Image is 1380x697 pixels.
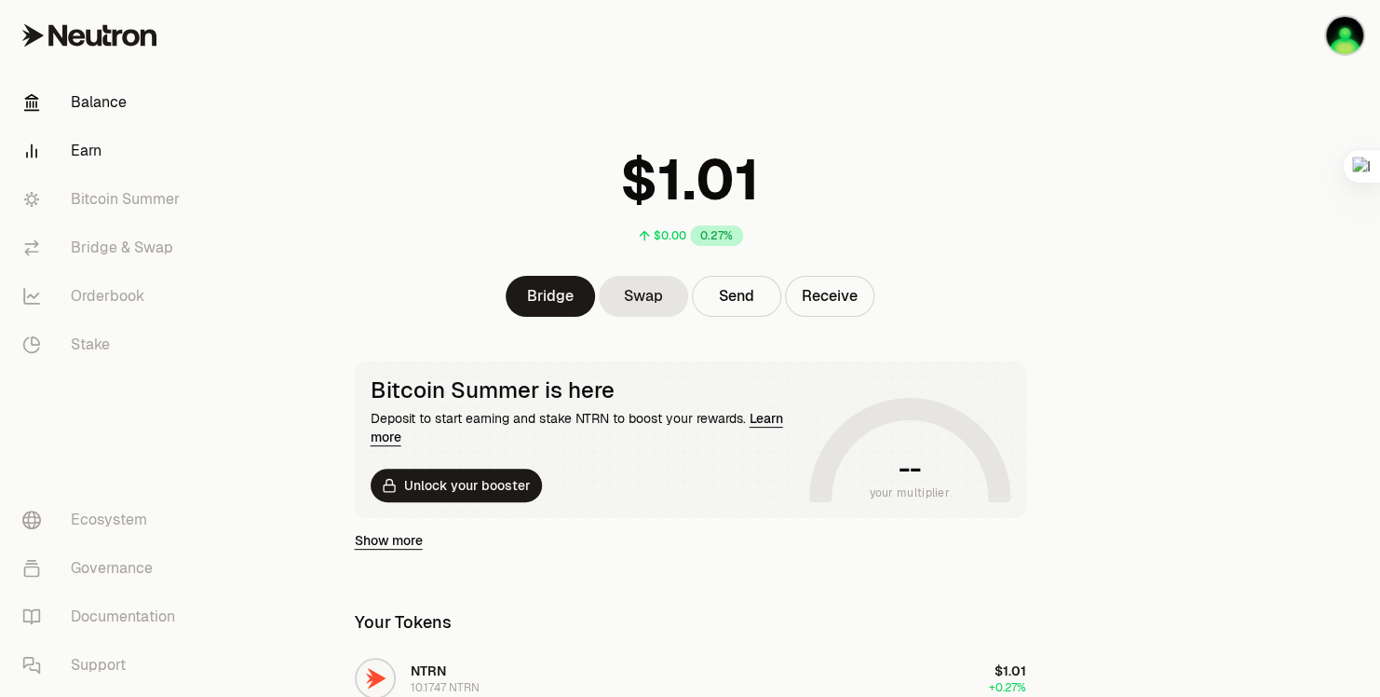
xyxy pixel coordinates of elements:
span: $1.01 [994,663,1026,679]
a: Bitcoin Summer [7,175,201,224]
img: Stoner [1326,17,1363,54]
button: Unlock your booster [371,469,542,502]
div: 0.27% [690,225,743,246]
a: Show more [355,531,423,550]
a: Governance [7,544,201,593]
div: Bitcoin Summer is here [371,377,802,403]
div: Your Tokens [355,609,452,635]
a: Balance [7,78,201,127]
a: Bridge & Swap [7,224,201,272]
span: NTRN [411,663,446,679]
a: Orderbook [7,272,201,321]
a: Swap [599,276,688,317]
div: $0.00 [654,228,686,243]
a: Bridge [506,276,595,317]
a: Ecosystem [7,496,201,544]
a: Stake [7,321,201,369]
a: Earn [7,127,201,175]
button: Receive [785,276,874,317]
button: Send [692,276,781,317]
a: Support [7,641,201,690]
a: Documentation [7,593,201,641]
h1: -- [899,454,920,484]
div: Deposit to start earning and stake NTRN to boost your rewards. [371,409,802,446]
span: +0.27% [989,680,1026,695]
img: NTRN Logo [357,660,394,697]
span: your multiplier [869,484,950,502]
div: 10.1747 NTRN [411,680,480,695]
